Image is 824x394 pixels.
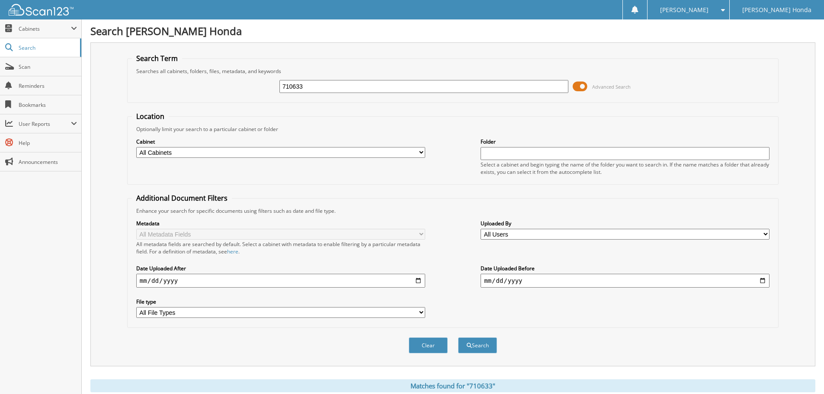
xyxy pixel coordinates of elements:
[132,207,774,215] div: Enhance your search for specific documents using filters such as date and file type.
[132,193,232,203] legend: Additional Document Filters
[19,44,76,51] span: Search
[481,274,769,288] input: end
[90,379,815,392] div: Matches found for "710633"
[136,298,425,305] label: File type
[136,138,425,145] label: Cabinet
[132,54,182,63] legend: Search Term
[132,67,774,75] div: Searches all cabinets, folders, files, metadata, and keywords
[136,265,425,272] label: Date Uploaded After
[227,248,238,255] a: here
[481,161,769,176] div: Select a cabinet and begin typing the name of the folder you want to search in. If the name match...
[481,265,769,272] label: Date Uploaded Before
[19,120,71,128] span: User Reports
[481,138,769,145] label: Folder
[19,158,77,166] span: Announcements
[136,220,425,227] label: Metadata
[9,4,74,16] img: scan123-logo-white.svg
[136,240,425,255] div: All metadata fields are searched by default. Select a cabinet with metadata to enable filtering b...
[136,274,425,288] input: start
[742,7,811,13] span: [PERSON_NAME] Honda
[19,82,77,90] span: Reminders
[592,83,631,90] span: Advanced Search
[132,112,169,121] legend: Location
[132,125,774,133] div: Optionally limit your search to a particular cabinet or folder
[90,24,815,38] h1: Search [PERSON_NAME] Honda
[19,139,77,147] span: Help
[19,25,71,32] span: Cabinets
[458,337,497,353] button: Search
[19,63,77,70] span: Scan
[660,7,709,13] span: [PERSON_NAME]
[19,101,77,109] span: Bookmarks
[481,220,769,227] label: Uploaded By
[409,337,448,353] button: Clear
